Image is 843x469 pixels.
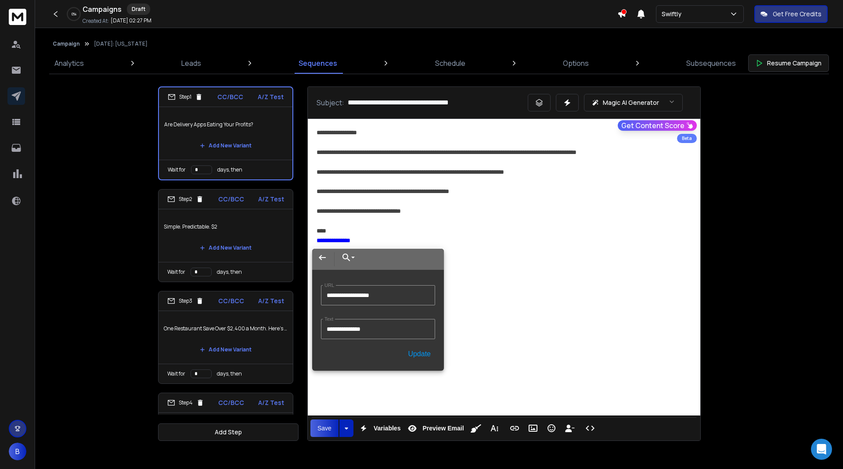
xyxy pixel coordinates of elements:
[158,393,293,466] li: Step4CC/BCCA/Z TestStart Saving Real Money Now. SwiftlyAdd New Variant
[9,443,26,460] button: B
[258,195,284,204] p: A/Z Test
[681,53,741,74] a: Subsequences
[158,291,293,384] li: Step3CC/BCCA/Z TestOne Restaurant Save Over $2,400 a Month. Here’s How...Add New VariantWait ford...
[773,10,821,18] p: Get Free Credits
[662,10,685,18] p: Swiftly
[167,399,204,407] div: Step 4
[158,86,293,180] li: Step1CC/BCCA/Z TestAre Delivery Apps Eating Your Profits?Add New VariantWait fordays, then
[218,398,244,407] p: CC/BCC
[486,419,503,437] button: More Text
[748,54,829,72] button: Resume Campaign
[158,189,293,282] li: Step2CC/BCCA/Z TestSimple. Predictable. $2Add New VariantWait fordays, then
[111,17,151,24] p: [DATE] 02:27 PM
[404,419,465,437] button: Preview Email
[310,419,339,437] button: Save
[167,297,204,305] div: Step 3
[323,283,336,288] label: URL
[603,98,659,107] p: Magic AI Generator
[421,425,465,432] span: Preview Email
[181,58,201,68] p: Leads
[317,97,344,108] p: Subject:
[167,195,204,203] div: Step 2
[164,316,288,341] p: One Restaurant Save Over $2,400 a Month. Here’s How...
[168,93,203,101] div: Step 1
[543,419,560,437] button: Emoticons
[176,53,206,74] a: Leads
[218,195,244,204] p: CC/BCC
[430,53,471,74] a: Schedule
[94,40,148,47] p: [DATE]: [US_STATE]
[168,166,186,173] p: Wait for
[193,137,259,154] button: Add New Variant
[217,370,242,377] p: days, then
[372,425,403,432] span: Variables
[127,4,150,15] div: Draft
[158,423,299,441] button: Add Step
[164,215,288,239] p: Simple. Predictable. $2
[582,419,598,437] button: Code View
[563,58,589,68] p: Options
[618,120,697,131] button: Get Content Score
[217,93,243,101] p: CC/BCC
[435,58,465,68] p: Schedule
[323,316,335,322] label: Text
[53,40,80,47] button: Campaign
[167,370,185,377] p: Wait for
[83,18,109,25] p: Created At:
[193,239,259,257] button: Add New Variant
[218,297,244,305] p: CC/BCC
[584,94,683,111] button: Magic AI Generator
[83,4,122,14] h1: Campaigns
[193,341,259,358] button: Add New Variant
[677,134,697,143] div: Beta
[217,166,242,173] p: days, then
[164,112,287,137] p: Are Delivery Apps Eating Your Profits?
[258,93,284,101] p: A/Z Test
[54,58,84,68] p: Analytics
[217,269,242,276] p: days, then
[336,249,357,266] button: Choose Link
[403,346,435,362] button: Update
[562,419,578,437] button: Insert Unsubscribe Link
[258,398,284,407] p: A/Z Test
[293,53,342,74] a: Sequences
[355,419,403,437] button: Variables
[299,58,337,68] p: Sequences
[72,11,76,17] p: 0 %
[811,439,832,460] div: Open Intercom Messenger
[558,53,594,74] a: Options
[686,58,736,68] p: Subsequences
[258,297,284,305] p: A/Z Test
[167,269,185,276] p: Wait for
[754,5,828,23] button: Get Free Credits
[468,419,484,437] button: Clean HTML
[49,53,89,74] a: Analytics
[312,249,332,266] button: Back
